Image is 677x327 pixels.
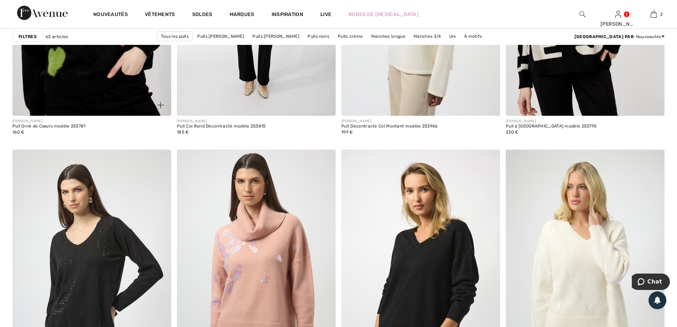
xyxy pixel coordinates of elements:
[461,32,486,41] a: À motifs
[177,119,266,124] div: [PERSON_NAME]
[12,130,25,135] span: 160 €
[651,10,657,19] img: Mon panier
[334,32,366,41] a: Pulls crème
[192,11,212,19] a: Soldes
[341,130,353,135] span: 199 €
[368,32,409,41] a: Manches longue
[632,274,670,291] iframe: Ouvre un widget dans lequel vous pouvez chatter avec l’un de nos agents
[145,11,175,19] a: Vêtements
[12,119,86,124] div: [PERSON_NAME]
[341,119,438,124] div: [PERSON_NAME]
[574,34,634,39] strong: [GEOGRAPHIC_DATA] par
[177,130,189,135] span: 185 €
[506,124,597,129] div: Pull à [GEOGRAPHIC_DATA] modèle 253795
[348,11,419,18] a: Robes de [MEDICAL_DATA]
[230,11,254,19] a: Marques
[341,124,438,129] div: Pull Décontracté Col Montant modèle 253966
[157,102,164,108] img: plus_v2.svg
[615,10,621,19] img: Mes infos
[506,119,597,124] div: [PERSON_NAME]
[17,6,68,20] img: 1ère Avenue
[410,32,444,41] a: Manches 3/4
[157,31,193,41] a: Tous les pulls
[304,32,333,41] a: Pulls noirs
[636,10,671,19] a: 2
[19,33,37,40] strong: Filtres
[46,33,68,40] span: 63 articles
[12,124,86,129] div: Pull Orné de Cœurs modèle 253781
[615,11,621,17] a: Se connecter
[177,124,266,129] div: Pull Col Rond Décontracté modèle 253815
[574,33,665,40] div: : Nouveautés
[194,32,248,41] a: Pulls [PERSON_NAME]
[93,11,128,19] a: Nouveautés
[446,32,460,41] a: Uni
[249,32,303,41] a: Pulls [PERSON_NAME]
[600,20,635,28] div: [PERSON_NAME]
[320,11,331,18] a: Live
[272,11,303,19] span: Inspiration
[660,11,663,17] span: 2
[579,10,586,19] img: recherche
[506,130,519,135] span: 230 €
